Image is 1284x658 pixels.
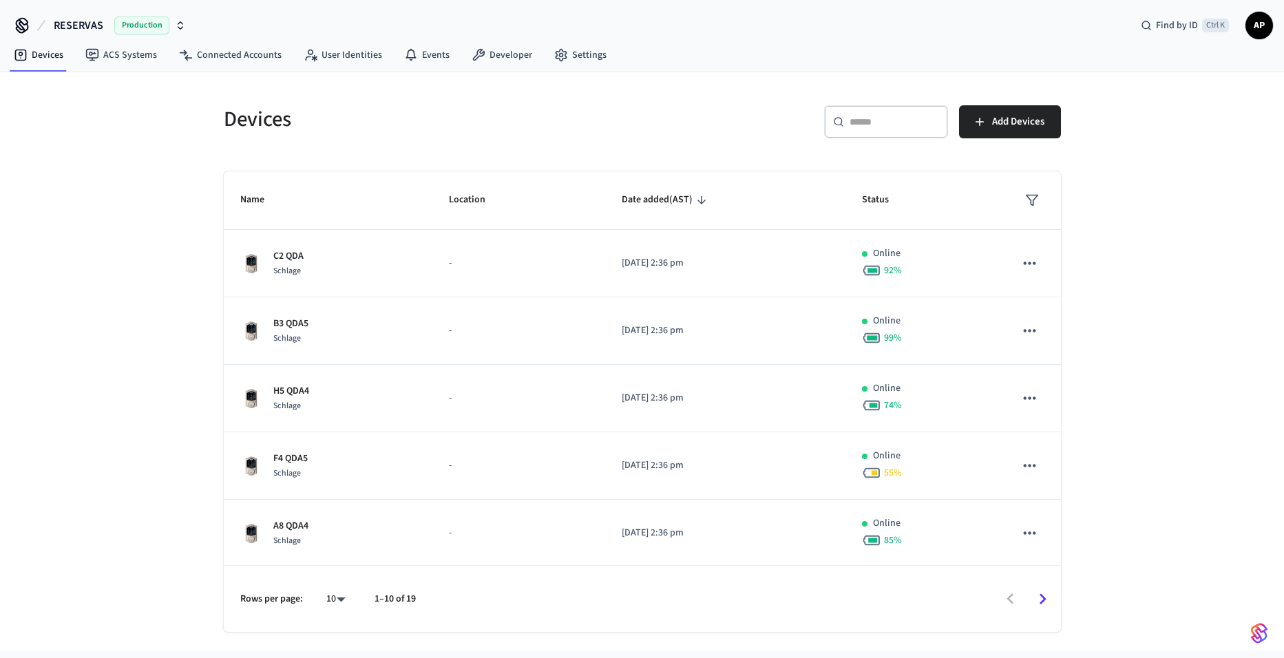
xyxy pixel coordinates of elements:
[1130,13,1240,38] div: Find by IDCtrl K
[240,522,262,544] img: Schlage Sense Smart Deadbolt with Camelot Trim, Front
[168,43,293,67] a: Connected Accounts
[240,320,262,342] img: Schlage Sense Smart Deadbolt with Camelot Trim, Front
[273,249,304,264] p: C2 QDA
[1027,583,1059,615] button: Go to next page
[273,384,309,399] p: H5 QDA4
[224,105,634,134] h5: Devices
[622,189,711,211] span: Date added(AST)
[449,458,588,473] p: -
[240,592,303,606] p: Rows per page:
[622,458,829,473] p: [DATE] 2:36 pm
[240,189,282,211] span: Name
[1251,622,1267,644] img: SeamLogoGradient.69752ec5.svg
[273,265,301,277] span: Schlage
[622,526,829,540] p: [DATE] 2:36 pm
[114,17,169,34] span: Production
[273,467,301,479] span: Schlage
[449,323,588,338] p: -
[622,256,829,270] p: [DATE] 2:36 pm
[273,519,308,533] p: A8 QDA4
[393,43,461,67] a: Events
[959,105,1061,138] button: Add Devices
[1202,19,1229,32] span: Ctrl K
[884,331,902,345] span: 99 %
[449,189,503,211] span: Location
[240,388,262,410] img: Schlage Sense Smart Deadbolt with Camelot Trim, Front
[622,391,829,405] p: [DATE] 2:36 pm
[449,391,588,405] p: -
[873,314,901,328] p: Online
[884,466,902,480] span: 55 %
[273,452,308,466] p: F4 QDA5
[873,449,901,463] p: Online
[873,516,901,531] p: Online
[1245,12,1273,39] button: AP
[884,399,902,412] span: 74 %
[873,246,901,261] p: Online
[884,533,902,547] span: 85 %
[319,589,352,609] div: 10
[461,43,543,67] a: Developer
[273,332,301,344] span: Schlage
[240,455,262,477] img: Schlage Sense Smart Deadbolt with Camelot Trim, Front
[873,381,901,396] p: Online
[240,253,262,275] img: Schlage Sense Smart Deadbolt with Camelot Trim, Front
[543,43,618,67] a: Settings
[1156,19,1198,32] span: Find by ID
[862,189,907,211] span: Status
[3,43,74,67] a: Devices
[1247,13,1272,38] span: AP
[273,317,308,331] p: B3 QDA5
[74,43,168,67] a: ACS Systems
[449,526,588,540] p: -
[293,43,393,67] a: User Identities
[992,113,1044,131] span: Add Devices
[273,535,301,546] span: Schlage
[54,17,103,34] span: RESERVAS
[375,592,416,606] p: 1–10 of 19
[622,323,829,338] p: [DATE] 2:36 pm
[449,256,588,270] p: -
[884,264,902,277] span: 92 %
[273,400,301,412] span: Schlage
